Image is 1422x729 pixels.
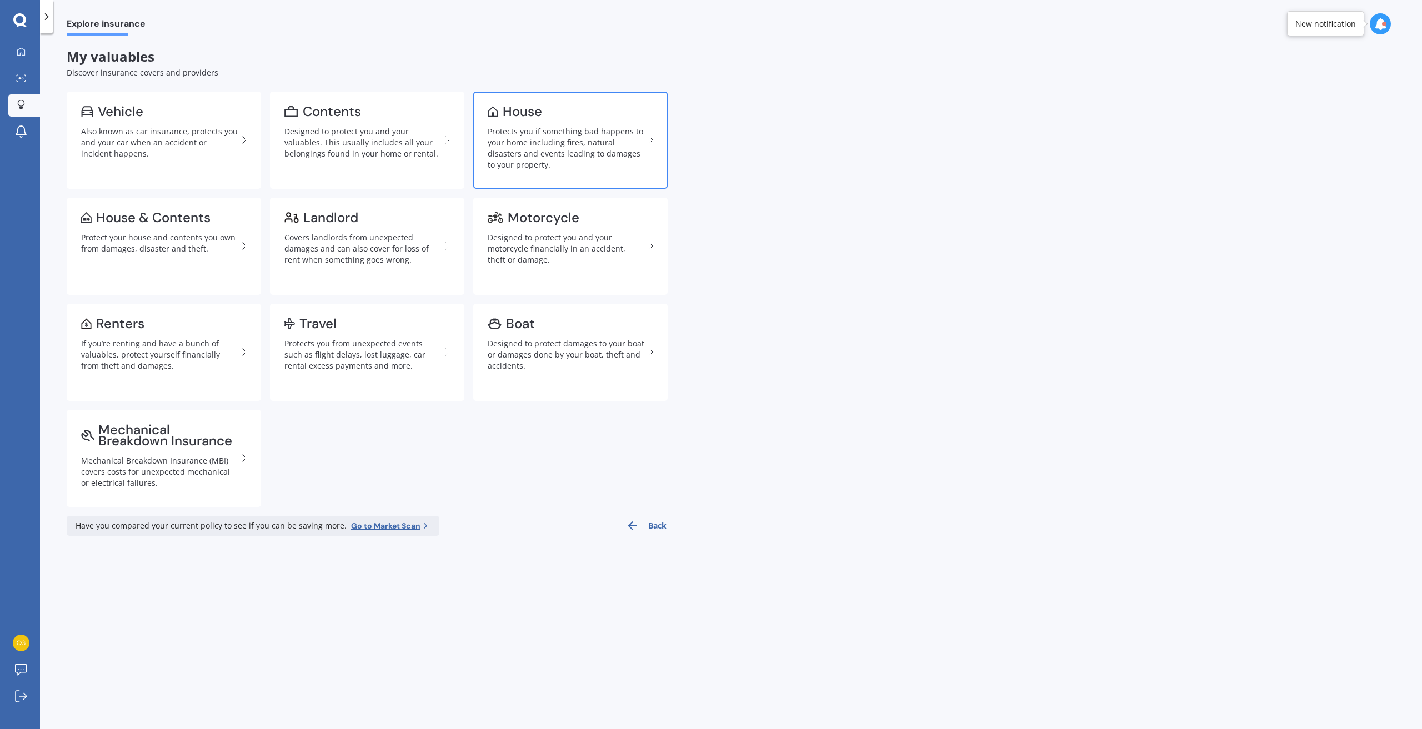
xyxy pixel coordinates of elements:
div: Designed to protect you and your valuables. This usually includes all your belongings found in yo... [284,126,441,159]
a: BoatDesigned to protect damages to your boat or damages done by your boat, theft and accidents. [473,304,668,401]
div: Designed to protect you and your motorcycle financially in an accident, theft or damage. [488,232,644,265]
div: Have you compared your current policy to see if you can be saving more. [67,516,439,536]
div: Mechanical Breakdown Insurance [98,424,238,446]
a: HouseProtects you if something bad happens to your home including fires, natural disasters and ev... [473,92,668,189]
a: VehicleAlso known as car insurance, protects you and your car when an accident or incident happens. [67,92,261,189]
span: Go to Market Scan [351,520,420,531]
div: Renters [96,318,144,329]
div: Travel [299,318,337,329]
img: 0c46f5c8987144b5e56ebf3fdfae319e [13,635,29,651]
a: LandlordCovers landlords from unexpected damages and can also cover for loss of rent when somethi... [270,198,464,295]
div: Vehicle [98,106,143,117]
a: MotorcycleDesigned to protect you and your motorcycle financially in an accident, theft or damage. [473,198,668,295]
span: Discover insurance covers and providers [67,67,218,78]
div: Mechanical Breakdown Insurance (MBI) covers costs for unexpected mechanical or electrical failures. [81,455,238,489]
div: Protect your house and contents you own from damages, disaster and theft. [81,232,238,254]
a: Go to Market Scan [351,520,430,531]
div: Protects you from unexpected events such as flight delays, lost luggage, car rental excess paymen... [284,338,441,371]
div: Landlord [303,212,358,223]
span: My valuables [67,47,154,66]
a: House & ContentsProtect your house and contents you own from damages, disaster and theft. [67,198,261,295]
div: Boat [506,318,535,329]
div: House [503,106,542,117]
a: ContentsDesigned to protect you and your valuables. This usually includes all your belongings fou... [270,92,464,189]
div: House & Contents [96,212,211,223]
div: Motorcycle [508,212,579,223]
span: Explore insurance [67,18,146,33]
div: If you’re renting and have a bunch of valuables, protect yourself financially from theft and dama... [81,338,238,371]
a: RentersIf you’re renting and have a bunch of valuables, protect yourself financially from theft a... [67,304,261,401]
div: New notification [1295,18,1356,29]
a: Mechanical Breakdown InsuranceMechanical Breakdown Insurance (MBI) covers costs for unexpected me... [67,410,261,507]
div: Designed to protect damages to your boat or damages done by your boat, theft and accidents. [488,338,644,371]
div: Contents [303,106,361,117]
a: TravelProtects you from unexpected events such as flight delays, lost luggage, car rental excess ... [270,304,464,401]
div: Protects you if something bad happens to your home including fires, natural disasters and events ... [488,126,644,170]
div: Covers landlords from unexpected damages and can also cover for loss of rent when something goes ... [284,232,441,265]
button: Back [626,516,667,536]
div: Also known as car insurance, protects you and your car when an accident or incident happens. [81,126,238,159]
